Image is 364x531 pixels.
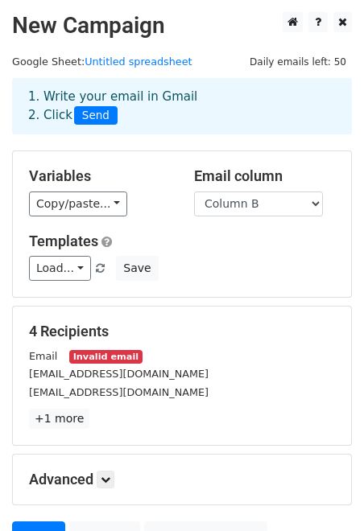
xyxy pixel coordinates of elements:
span: Daily emails left: 50 [244,53,352,71]
a: Templates [29,233,98,249]
h5: Email column [194,167,335,185]
small: [EMAIL_ADDRESS][DOMAIN_NAME] [29,368,209,380]
a: Daily emails left: 50 [244,56,352,68]
button: Save [116,256,158,281]
h5: Advanced [29,471,335,488]
a: Copy/paste... [29,191,127,216]
small: Email [29,350,57,362]
a: Load... [29,256,91,281]
span: Send [74,106,118,126]
a: Untitled spreadsheet [85,56,192,68]
h2: New Campaign [12,12,352,39]
iframe: Chat Widget [283,454,364,531]
h5: Variables [29,167,170,185]
div: 1. Write your email in Gmail 2. Click [16,88,348,125]
small: [EMAIL_ADDRESS][DOMAIN_NAME] [29,386,209,398]
small: Google Sheet: [12,56,192,68]
a: +1 more [29,409,89,429]
h5: 4 Recipients [29,323,335,340]
small: Invalid email [69,350,142,364]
